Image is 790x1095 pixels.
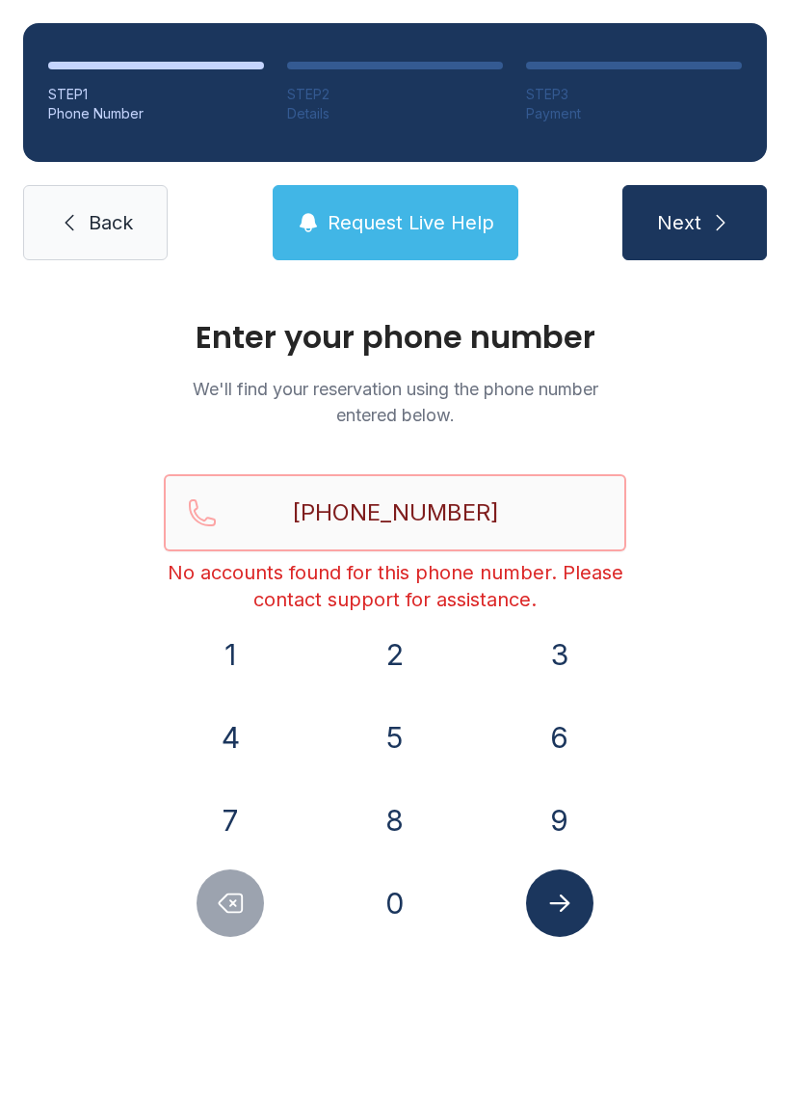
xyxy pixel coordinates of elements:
div: No accounts found for this phone number. Please contact support for assistance. [164,559,626,613]
button: 0 [361,869,429,937]
div: STEP 3 [526,85,742,104]
div: Details [287,104,503,123]
input: Reservation phone number [164,474,626,551]
button: 9 [526,787,593,854]
span: Back [89,209,133,236]
div: STEP 2 [287,85,503,104]
button: 3 [526,621,593,688]
div: Payment [526,104,742,123]
button: 2 [361,621,429,688]
span: Request Live Help [328,209,494,236]
p: We'll find your reservation using the phone number entered below. [164,376,626,428]
button: 1 [197,621,264,688]
button: 6 [526,704,593,771]
span: Next [657,209,701,236]
button: 8 [361,787,429,854]
button: 7 [197,787,264,854]
button: 5 [361,704,429,771]
h1: Enter your phone number [164,322,626,353]
div: Phone Number [48,104,264,123]
div: STEP 1 [48,85,264,104]
button: Delete number [197,869,264,937]
button: 4 [197,704,264,771]
button: Submit lookup form [526,869,593,937]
